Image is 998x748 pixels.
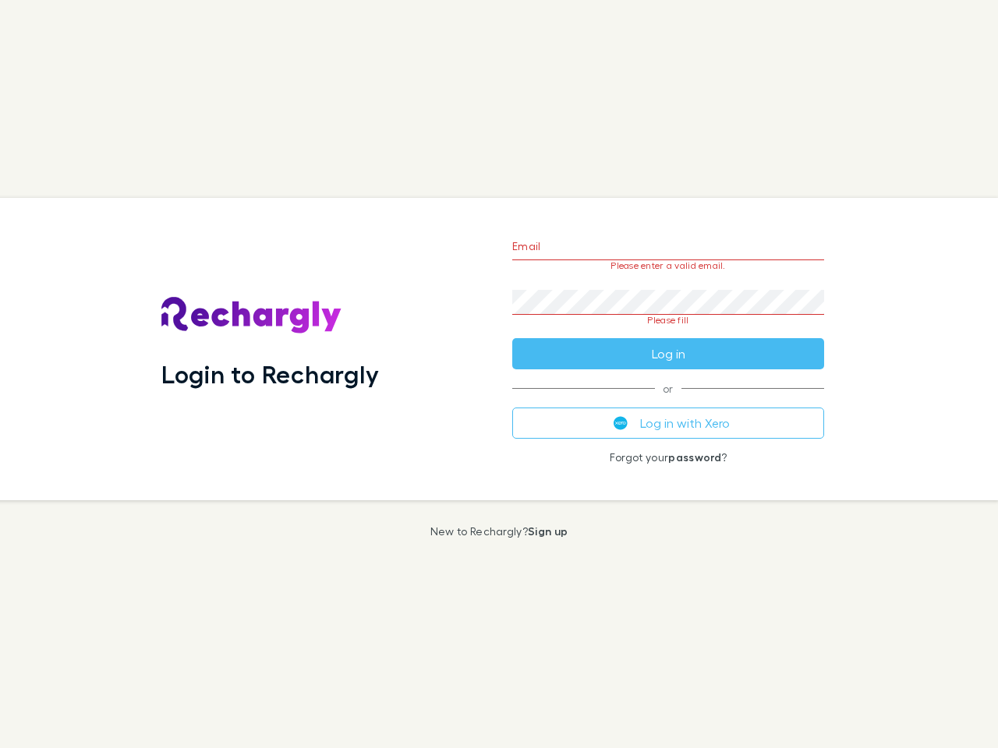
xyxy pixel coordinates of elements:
[512,408,824,439] button: Log in with Xero
[512,315,824,326] p: Please fill
[161,297,342,334] img: Rechargly's Logo
[668,450,721,464] a: password
[512,388,824,389] span: or
[528,524,568,538] a: Sign up
[614,416,628,430] img: Xero's logo
[512,260,824,271] p: Please enter a valid email.
[430,525,568,538] p: New to Rechargly?
[161,359,379,389] h1: Login to Rechargly
[512,451,824,464] p: Forgot your ?
[512,338,824,369] button: Log in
